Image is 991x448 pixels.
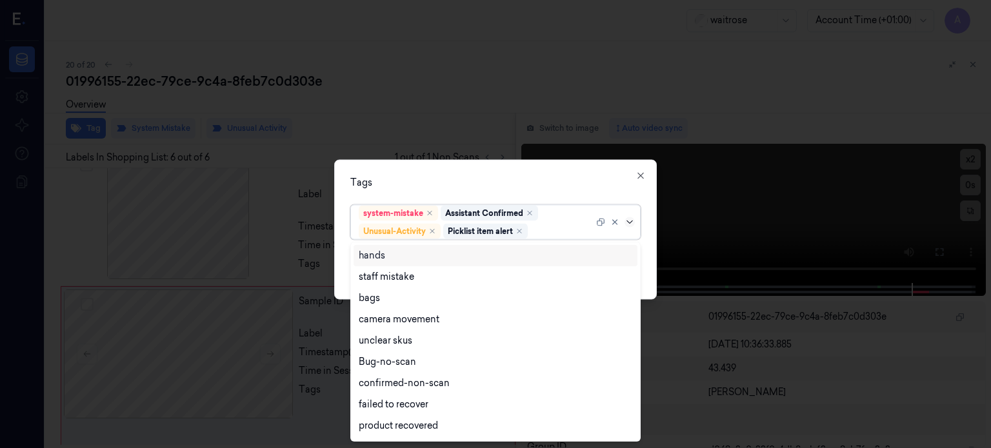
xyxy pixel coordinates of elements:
div: unclear skus [359,334,412,347]
div: Bug-no-scan [359,355,416,369]
div: product recovered [359,419,438,433]
div: confirmed-non-scan [359,376,450,390]
div: Remove ,Unusual-Activity [428,227,436,235]
div: camera movement [359,313,439,326]
div: Remove ,Assistant Confirmed [526,209,534,217]
div: Unusual-Activity [363,225,426,237]
div: hands [359,249,385,262]
div: Remove ,Picklist item alert [516,227,523,235]
div: Picklist item alert [448,225,513,237]
div: system-mistake [363,207,423,219]
div: Tags [350,175,641,189]
div: bags [359,291,380,305]
div: Remove ,system-mistake [426,209,434,217]
div: Assistant Confirmed [445,207,523,219]
div: failed to recover [359,398,428,411]
div: staff mistake [359,270,414,284]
